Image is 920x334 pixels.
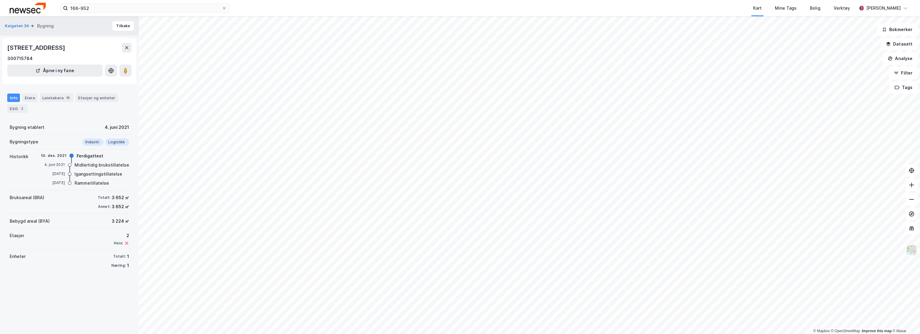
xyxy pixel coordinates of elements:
div: 3 224 ㎡ [112,218,129,225]
div: Midlertidig brukstillatelse [75,161,129,169]
button: Kaigaten 34 [5,23,30,29]
div: Ferdigattest [77,152,103,160]
div: Enheter [10,253,26,260]
div: Bygningstype [10,138,38,145]
div: [DATE] [41,180,65,186]
div: 1 [127,253,129,260]
button: Analyse [883,52,918,65]
div: Leietakere [40,94,73,102]
div: 3 652 ㎡ [112,194,129,201]
button: Åpne i ny fane [7,65,103,77]
div: 300715784 [7,55,33,62]
button: Tilbake [112,21,134,31]
div: Mine Tags [775,5,797,12]
div: 2 [114,232,129,239]
div: Bygning [37,22,54,30]
div: 10. des. 2021 [41,153,67,158]
button: Datasett [881,38,918,50]
div: Bebygd areal (BYA) [10,218,50,225]
div: Etasjer [10,232,24,239]
div: Kontrollprogram for chat [890,305,920,334]
div: Verktøy [834,5,850,12]
div: Bolig [810,5,820,12]
div: 4. juni 2021 [41,162,65,167]
div: Etasjer og enheter [78,95,115,100]
div: Info [7,94,20,102]
img: Z [906,244,917,256]
div: 3 652 ㎡ [112,203,129,210]
button: Tags [890,81,918,94]
div: Annet: [98,204,110,209]
div: 2 [19,106,25,112]
img: newsec-logo.f6e21ccffca1b3a03d2d.png [10,3,46,13]
input: Søk på adresse, matrikkel, gårdeiere, leietakere eller personer [68,4,222,13]
a: Improve this map [862,329,892,333]
div: Totalt: [113,254,126,259]
button: Bokmerker [877,24,918,36]
div: Totalt: [98,195,110,200]
div: Heis: [114,241,123,246]
div: Historikk [10,153,28,160]
div: Bygning etablert [10,124,44,131]
iframe: Chat Widget [890,305,920,334]
div: Næring: [111,263,126,268]
div: [STREET_ADDRESS] [7,43,66,52]
div: 18 [65,95,71,101]
div: [PERSON_NAME] [866,5,901,12]
div: Igangsettingstillatelse [75,170,122,178]
a: Mapbox [813,329,830,333]
div: 1 [127,262,129,269]
div: [DATE] [41,171,65,177]
div: Eiere [22,94,37,102]
div: Kart [753,5,762,12]
div: Bruksareal (BRA) [10,194,44,201]
div: Rammetillatelse [75,180,109,187]
button: Filter [889,67,918,79]
a: OpenStreetMap [831,329,860,333]
div: ESG [7,104,27,113]
div: 4. juni 2021 [105,124,129,131]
